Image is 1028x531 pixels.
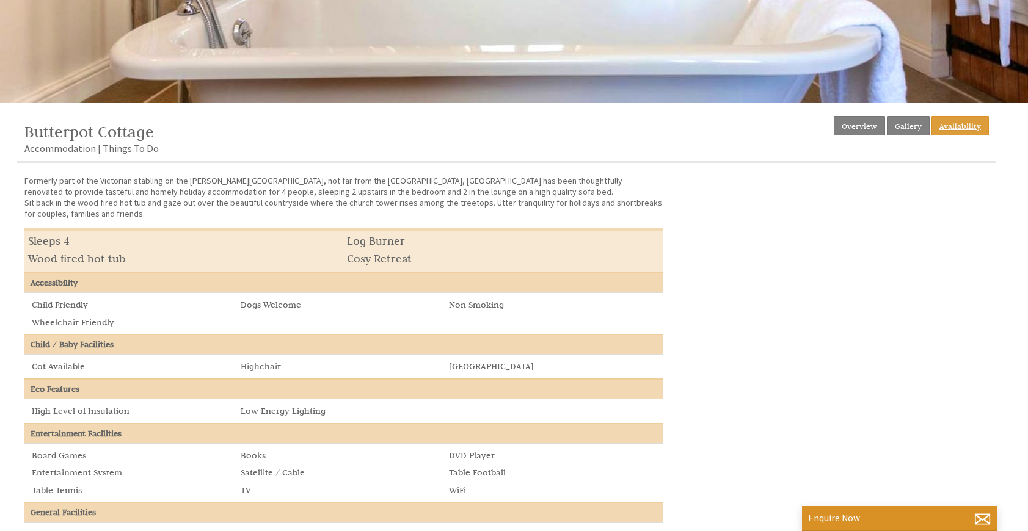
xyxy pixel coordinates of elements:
li: Dogs Welcome [239,296,448,313]
li: Board Games [31,447,239,464]
li: Sleeps 4 [24,232,343,250]
a: Butterpot Cottage [24,122,154,142]
li: Satellite / Cable [239,464,448,481]
li: Child Friendly [31,296,239,313]
th: Entertainment Facilities [24,424,663,444]
a: Availability [931,116,989,135]
th: Accessibility [24,273,663,293]
li: Cot Available [31,358,239,375]
a: Overview [834,116,885,135]
li: Entertainment System [31,464,239,481]
th: Eco Features [24,379,663,399]
p: Enquire Now [808,512,991,524]
th: Child / Baby Facilities [24,334,663,355]
th: General Facilities [24,502,663,522]
li: Table Tennis [31,482,239,499]
li: Log Burner [343,232,662,250]
a: Gallery [887,116,930,135]
li: Books [239,447,448,464]
li: Wheelchair Friendly [31,314,239,331]
li: Wood fired hot tub [24,250,343,267]
li: High Level of Insulation [31,402,239,419]
li: Table Football [448,464,657,481]
li: [GEOGRAPHIC_DATA] [448,358,657,375]
li: TV [239,482,448,499]
li: WiFi [448,482,657,499]
li: Low Energy Lighting [239,402,448,419]
li: Cosy Retreat [343,250,662,267]
p: Formerly part of the Victorian stabling on the [PERSON_NAME][GEOGRAPHIC_DATA], not far from the [... [24,175,663,219]
li: Non Smoking [448,296,657,313]
li: Highchair [239,358,448,375]
a: Things To Do [103,142,159,155]
a: Accommodation [24,142,96,155]
li: DVD Player [448,447,657,464]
